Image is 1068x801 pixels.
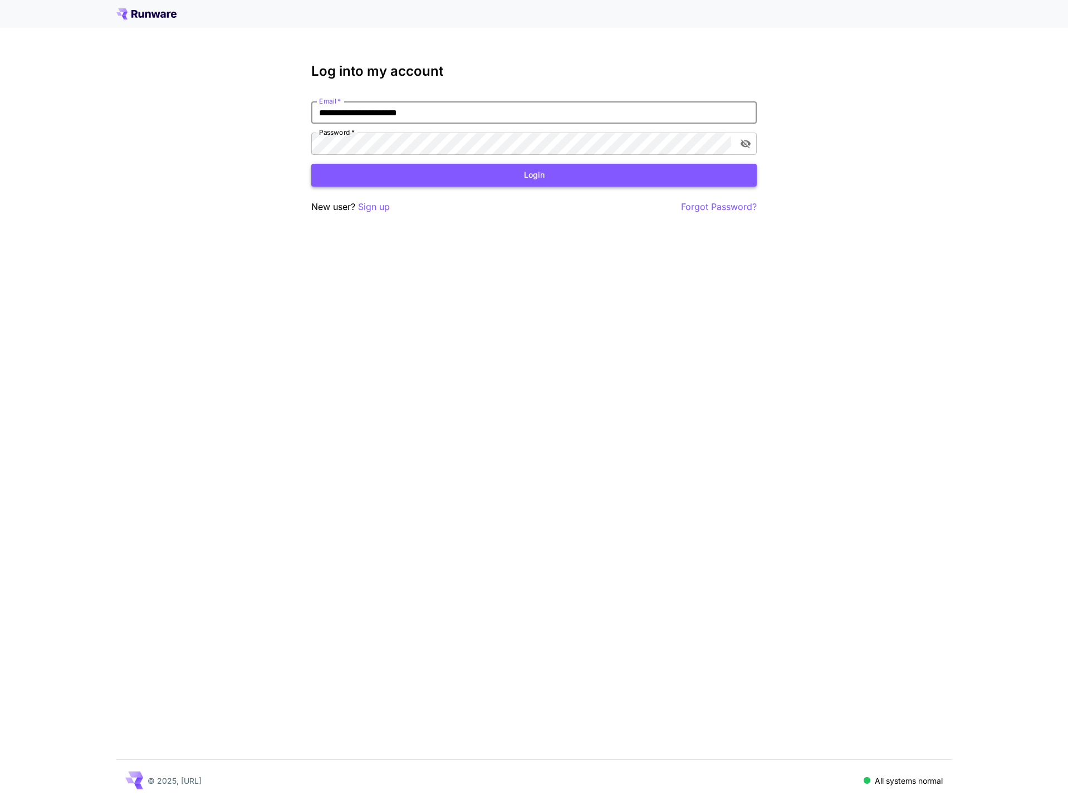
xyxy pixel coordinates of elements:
[358,200,390,214] button: Sign up
[148,775,202,787] p: © 2025, [URL]
[681,200,757,214] button: Forgot Password?
[311,64,757,79] h3: Log into my account
[311,164,757,187] button: Login
[311,200,390,214] p: New user?
[319,96,341,106] label: Email
[736,134,756,154] button: toggle password visibility
[319,128,355,137] label: Password
[875,775,943,787] p: All systems normal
